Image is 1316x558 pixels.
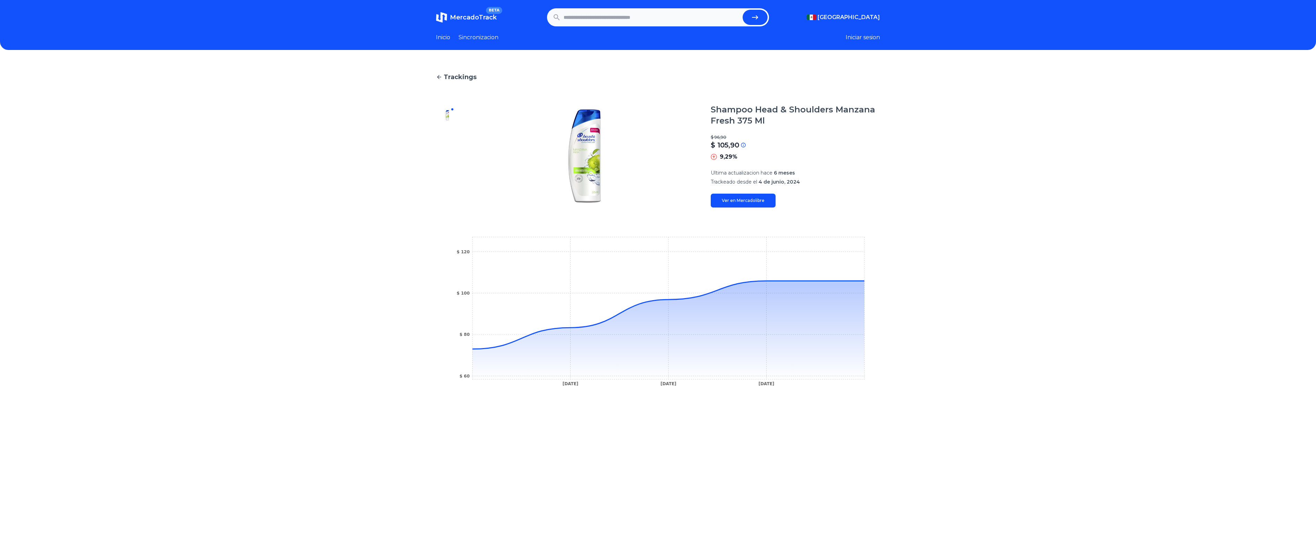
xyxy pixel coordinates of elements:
[442,110,453,121] img: Shampoo Head & Shoulders Manzana Fresh 375 Ml
[711,194,776,208] a: Ver en Mercadolibre
[759,381,775,386] tspan: [DATE]
[711,170,772,176] span: Ultima actualizacion hace
[456,291,470,296] tspan: $ 100
[806,15,816,20] img: Mexico
[459,33,498,42] a: Sincronizacion
[846,33,880,42] button: Iniciar sesion
[660,381,676,386] tspan: [DATE]
[759,179,800,185] span: 4 de junio, 2024
[720,153,737,161] p: 9,29%
[711,140,739,150] p: $ 105,90
[450,14,497,21] span: MercadoTrack
[818,13,880,22] span: [GEOGRAPHIC_DATA]
[711,179,757,185] span: Trackeado desde el
[460,332,470,337] tspan: $ 80
[774,170,795,176] span: 6 meses
[711,104,880,126] h1: Shampoo Head & Shoulders Manzana Fresh 375 Ml
[436,72,880,82] a: Trackings
[563,381,579,386] tspan: [DATE]
[436,33,450,42] a: Inicio
[472,104,697,208] img: Shampoo Head & Shoulders Manzana Fresh 375 Ml
[444,72,477,82] span: Trackings
[711,135,880,140] p: $ 96,90
[460,374,470,379] tspan: $ 60
[486,7,502,14] span: BETA
[806,13,880,22] button: [GEOGRAPHIC_DATA]
[456,250,470,254] tspan: $ 120
[436,12,497,23] a: MercadoTrackBETA
[436,12,447,23] img: MercadoTrack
